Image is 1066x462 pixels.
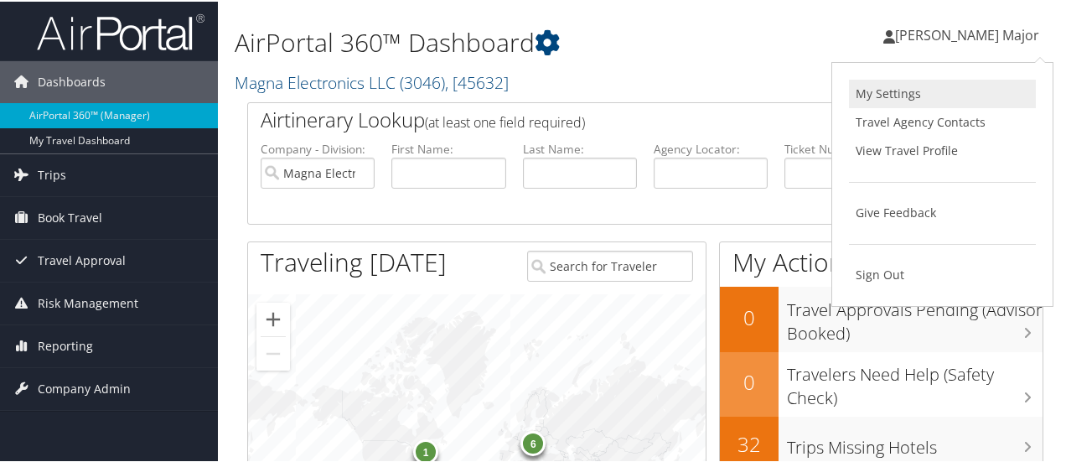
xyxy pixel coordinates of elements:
[38,60,106,101] span: Dashboards
[784,139,898,156] label: Ticket Number:
[520,429,546,454] div: 6
[400,70,445,92] span: ( 3046 )
[849,106,1036,135] a: Travel Agency Contacts
[235,70,509,92] a: Magna Electronics LLC
[787,426,1043,458] h3: Trips Missing Hotels
[38,153,66,195] span: Trips
[895,24,1039,43] span: [PERSON_NAME] Major
[391,139,505,156] label: First Name:
[38,195,102,237] span: Book Travel
[849,78,1036,106] a: My Settings
[849,135,1036,164] a: View Travel Profile
[37,11,204,50] img: airportal-logo.png
[38,324,93,366] span: Reporting
[720,428,779,457] h2: 32
[654,139,768,156] label: Agency Locator:
[38,366,131,408] span: Company Admin
[883,8,1056,59] a: [PERSON_NAME] Major
[720,350,1043,415] a: 0Travelers Need Help (Safety Check)
[256,335,290,369] button: Zoom out
[445,70,509,92] span: , [ 45632 ]
[720,366,779,395] h2: 0
[720,243,1043,278] h1: My Action Items
[38,281,138,323] span: Risk Management
[38,238,126,280] span: Travel Approval
[720,302,779,330] h2: 0
[425,112,585,130] span: (at least one field required)
[261,243,447,278] h1: Traveling [DATE]
[787,353,1043,408] h3: Travelers Need Help (Safety Check)
[235,23,782,59] h1: AirPortal 360™ Dashboard
[849,259,1036,288] a: Sign Out
[849,197,1036,226] a: Give Feedback
[527,249,692,280] input: Search for Traveler
[256,301,290,335] button: Zoom in
[720,285,1043,350] a: 0Travel Approvals Pending (Advisor Booked)
[261,104,964,132] h2: Airtinerary Lookup
[261,139,375,156] label: Company - Division:
[523,139,637,156] label: Last Name:
[787,288,1043,344] h3: Travel Approvals Pending (Advisor Booked)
